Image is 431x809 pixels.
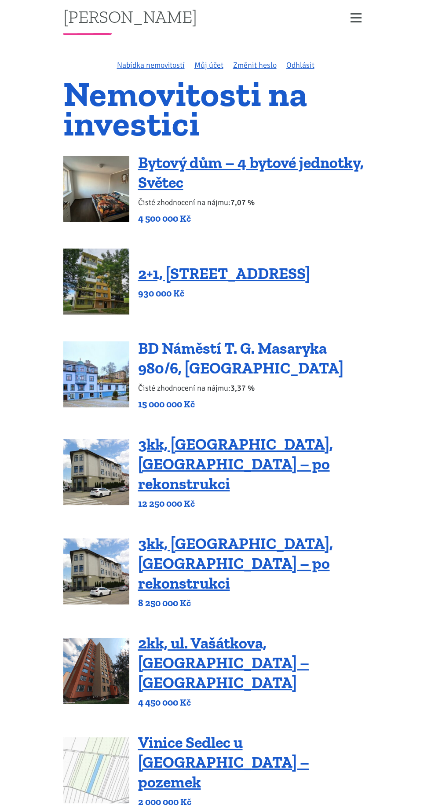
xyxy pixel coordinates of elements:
a: 2kk, ul. Vašátkova, [GEOGRAPHIC_DATA] – [GEOGRAPHIC_DATA] [138,633,309,692]
a: Odhlásit [286,60,314,70]
a: Bytový dům – 4 bytové jednotky, Světec [138,153,364,192]
p: 930 000 Kč [138,287,310,300]
b: 7,07 % [230,198,255,207]
a: BD Náměstí T. G. Masaryka 980/6, [GEOGRAPHIC_DATA] [138,339,343,377]
p: 15 000 000 Kč [138,398,368,410]
p: Čisté zhodnocení na nájmu: [138,382,368,394]
button: Zobrazit menu [344,10,368,26]
a: 3kk, [GEOGRAPHIC_DATA], [GEOGRAPHIC_DATA] – po rekonstrukci [138,435,333,493]
a: 3kk, [GEOGRAPHIC_DATA], [GEOGRAPHIC_DATA] – po rekonstrukci [138,534,333,593]
p: 8 250 000 Kč [138,597,368,609]
a: [PERSON_NAME] [63,8,197,25]
p: Čisté zhodnocení na nájmu: [138,196,368,209]
a: Vinice Sedlec u [GEOGRAPHIC_DATA] – pozemek [138,733,309,791]
a: 2+1, [STREET_ADDRESS] [138,264,310,283]
b: 3,37 % [230,383,255,393]
h1: Nemovitosti na investici [63,79,368,138]
a: Nabídka nemovitostí [117,60,185,70]
p: 2 000 000 Kč [138,796,368,808]
p: 4 500 000 Kč [138,212,368,225]
a: Můj účet [194,60,223,70]
p: 4 450 000 Kč [138,696,368,709]
a: Změnit heslo [233,60,277,70]
p: 12 250 000 Kč [138,498,368,510]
